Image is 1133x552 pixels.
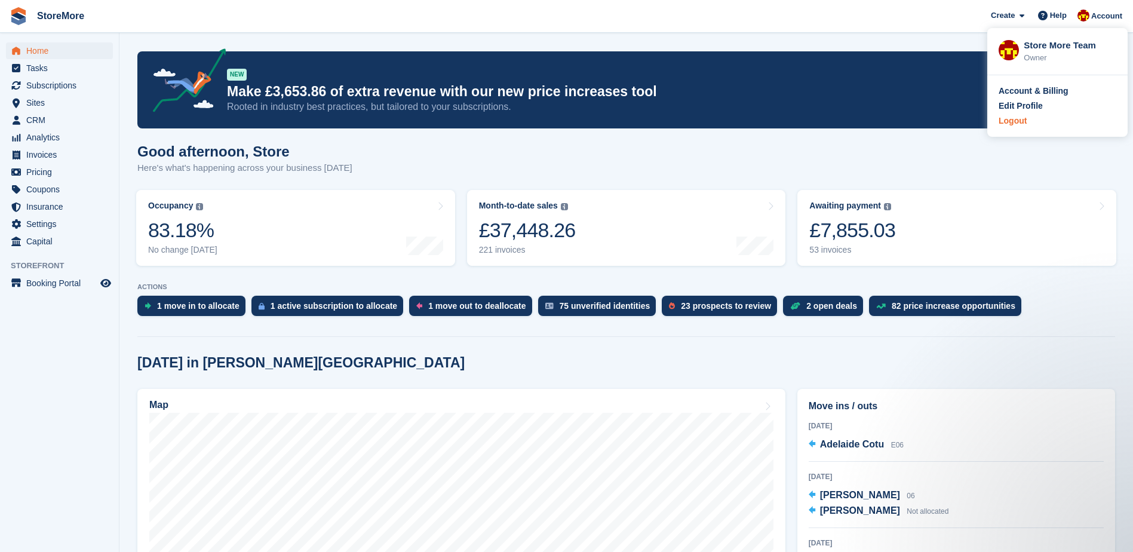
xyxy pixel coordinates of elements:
a: 1 move in to allocate [137,296,251,322]
a: menu [6,216,113,232]
h2: [DATE] in [PERSON_NAME][GEOGRAPHIC_DATA] [137,355,465,371]
a: Logout [999,115,1116,127]
h2: Map [149,400,168,410]
span: Tasks [26,60,98,76]
div: Edit Profile [999,100,1043,112]
img: move_ins_to_allocate_icon-fdf77a2bb77ea45bf5b3d319d69a93e2d87916cf1d5bf7949dd705db3b84f3ca.svg [145,302,151,309]
div: 1 move out to deallocate [428,301,526,311]
span: Help [1050,10,1067,22]
p: Rooted in industry best practices, but tailored to your subscriptions. [227,100,1011,114]
img: deal-1b604bf984904fb50ccaf53a9ad4b4a5d6e5aea283cecdc64d6e3604feb123c2.svg [790,302,800,310]
span: Account [1091,10,1122,22]
span: Coupons [26,181,98,198]
span: Sites [26,94,98,111]
img: verify_identity-adf6edd0f0f0b5bbfe63781bf79b02c33cf7c696d77639b501bdc392416b5a36.svg [545,302,554,309]
span: E06 [891,441,904,449]
div: [DATE] [809,421,1104,431]
img: prospect-51fa495bee0391a8d652442698ab0144808aea92771e9ea1ae160a38d050c398.svg [669,302,675,309]
a: menu [6,77,113,94]
img: price_increase_opportunities-93ffe204e8149a01c8c9dc8f82e8f89637d9d84a8eef4429ea346261dce0b2c0.svg [876,303,886,309]
div: £7,855.03 [809,218,895,243]
h2: Move ins / outs [809,399,1104,413]
span: [PERSON_NAME] [820,505,900,516]
p: Here's what's happening across your business [DATE] [137,161,352,175]
a: Month-to-date sales £37,448.26 221 invoices [467,190,786,266]
a: Edit Profile [999,100,1116,112]
div: Occupancy [148,201,193,211]
a: 1 active subscription to allocate [251,296,409,322]
img: Store More Team [1077,10,1089,22]
div: NEW [227,69,247,81]
a: 23 prospects to review [662,296,783,322]
a: menu [6,233,113,250]
span: Invoices [26,146,98,163]
div: 83.18% [148,218,217,243]
div: 75 unverified identities [560,301,650,311]
div: 53 invoices [809,245,895,255]
span: Capital [26,233,98,250]
span: Insurance [26,198,98,215]
a: 1 move out to deallocate [409,296,538,322]
div: Awaiting payment [809,201,881,211]
a: menu [6,181,113,198]
a: menu [6,275,113,292]
a: menu [6,42,113,59]
a: Account & Billing [999,85,1116,97]
div: Account & Billing [999,85,1068,97]
img: Store More Team [999,40,1019,60]
span: Settings [26,216,98,232]
span: Subscriptions [26,77,98,94]
a: menu [6,198,113,215]
div: 23 prospects to review [681,301,771,311]
a: Preview store [99,276,113,290]
span: 06 [907,492,914,500]
div: [DATE] [809,471,1104,482]
a: 75 unverified identities [538,296,662,322]
span: [PERSON_NAME] [820,490,900,500]
span: Home [26,42,98,59]
span: CRM [26,112,98,128]
div: 1 move in to allocate [157,301,240,311]
img: icon-info-grey-7440780725fd019a000dd9b08b2336e03edf1995a4989e88bcd33f0948082b44.svg [884,203,891,210]
a: [PERSON_NAME] 06 [809,488,915,504]
span: Adelaide Cotu [820,439,885,449]
div: Logout [999,115,1027,127]
img: icon-info-grey-7440780725fd019a000dd9b08b2336e03edf1995a4989e88bcd33f0948082b44.svg [196,203,203,210]
div: Month-to-date sales [479,201,558,211]
a: Awaiting payment £7,855.03 53 invoices [797,190,1116,266]
a: 2 open deals [783,296,869,322]
span: Storefront [11,260,119,272]
a: menu [6,146,113,163]
a: menu [6,112,113,128]
span: Booking Portal [26,275,98,292]
span: Pricing [26,164,98,180]
p: ACTIONS [137,283,1115,291]
a: Adelaide Cotu E06 [809,437,904,453]
div: Store More Team [1024,39,1116,50]
div: 2 open deals [806,301,857,311]
div: No change [DATE] [148,245,217,255]
span: Create [991,10,1015,22]
div: [DATE] [809,538,1104,548]
a: StoreMore [32,6,89,26]
img: active_subscription_to_allocate_icon-d502201f5373d7db506a760aba3b589e785aa758c864c3986d89f69b8ff3... [259,302,265,310]
a: menu [6,94,113,111]
span: Analytics [26,129,98,146]
h1: Good afternoon, Store [137,143,352,160]
a: 82 price increase opportunities [869,296,1027,322]
a: menu [6,164,113,180]
a: Occupancy 83.18% No change [DATE] [136,190,455,266]
a: menu [6,129,113,146]
a: [PERSON_NAME] Not allocated [809,504,949,519]
img: stora-icon-8386f47178a22dfd0bd8f6a31ec36ba5ce8667c1dd55bd0f319d3a0aa187defe.svg [10,7,27,25]
div: 221 invoices [479,245,576,255]
div: Owner [1024,52,1116,64]
img: price-adjustments-announcement-icon-8257ccfd72463d97f412b2fc003d46551f7dbcb40ab6d574587a9cd5c0d94... [143,48,226,116]
div: 82 price increase opportunities [892,301,1015,311]
div: £37,448.26 [479,218,576,243]
p: Make £3,653.86 of extra revenue with our new price increases tool [227,83,1011,100]
a: menu [6,60,113,76]
img: move_outs_to_deallocate_icon-f764333ba52eb49d3ac5e1228854f67142a1ed5810a6f6cc68b1a99e826820c5.svg [416,302,422,309]
div: 1 active subscription to allocate [271,301,397,311]
img: icon-info-grey-7440780725fd019a000dd9b08b2336e03edf1995a4989e88bcd33f0948082b44.svg [561,203,568,210]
